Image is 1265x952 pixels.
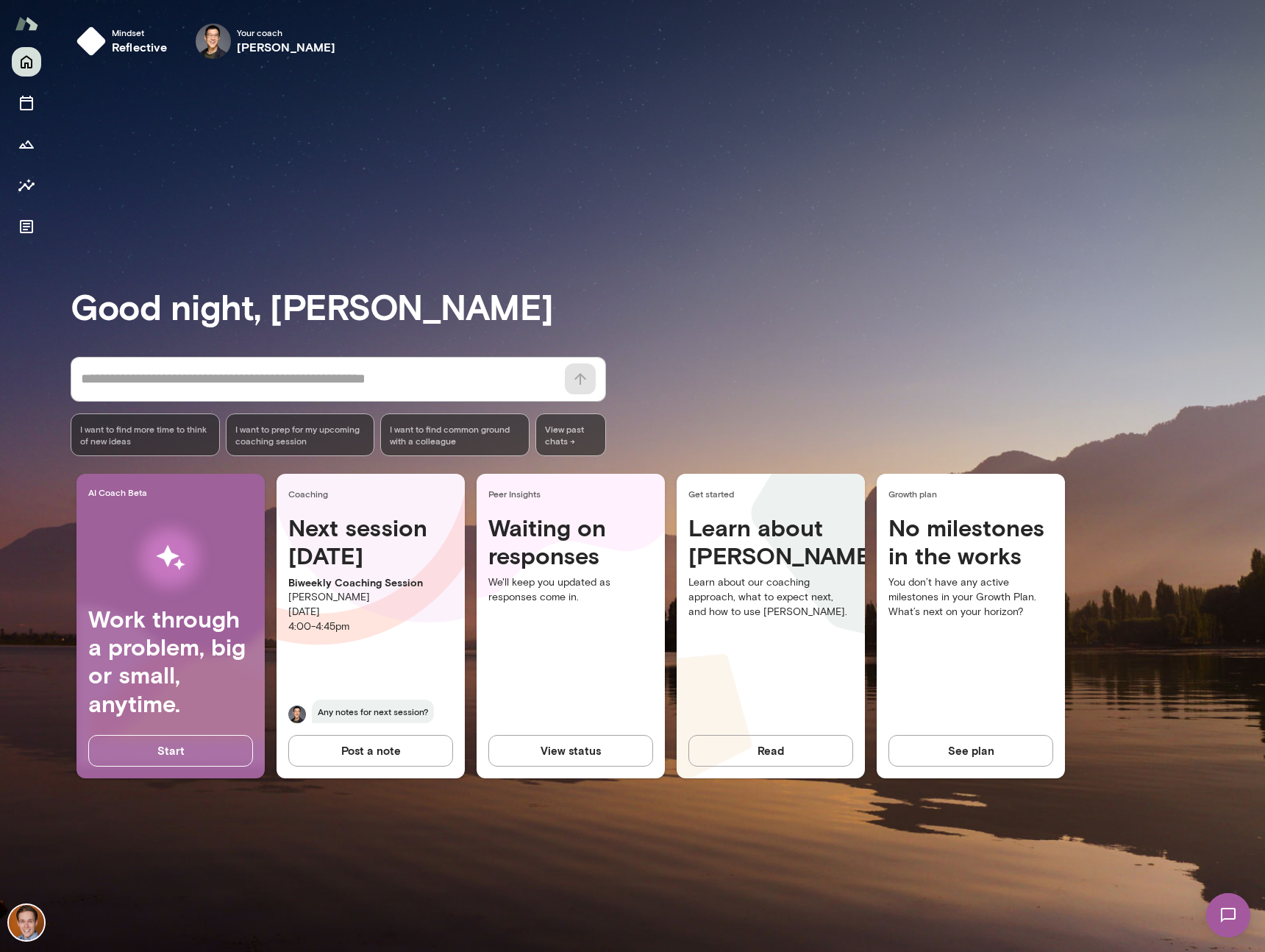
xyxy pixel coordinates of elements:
span: Your coach [237,26,336,38]
p: Learn about our coaching approach, what to expect next, and how to use [PERSON_NAME]. [688,575,853,619]
span: I want to find more time to think of new ideas [80,423,210,447]
span: I want to prep for my upcoming coaching session [235,423,366,447]
button: Sessions [12,88,41,118]
h4: Next session [DATE] [288,514,453,570]
span: Any notes for next session? [312,700,434,723]
img: Blake Morgan [9,905,44,940]
p: 4:00 - 4:45pm [288,619,453,634]
img: mindset [76,26,106,56]
h3: Good night, [PERSON_NAME] [71,285,1265,327]
button: Read [688,735,853,766]
p: We'll keep you updated as responses come in. [488,575,653,605]
span: AI Coach Beta [88,486,259,498]
button: Insights [12,171,41,200]
button: Home [12,47,41,77]
h4: Waiting on responses [488,514,653,570]
div: I want to prep for my upcoming coaching session [226,413,375,456]
span: View past chats -> [535,413,606,456]
p: You don’t have any active milestones in your Growth Plan. What’s next on your horizon? [888,575,1053,619]
span: I want to find common ground with a colleague [390,423,520,447]
span: Peer Insights [488,488,659,500]
button: Post a note [288,735,453,766]
span: Mindset [112,26,168,38]
h4: No milestones in the works [888,514,1053,576]
span: Growth plan [888,488,1059,500]
button: Growth Plan [12,129,41,159]
h6: reflective [112,38,168,56]
button: View status [488,735,653,766]
button: Mindsetreflective [71,18,179,65]
img: AI Workflows [105,511,236,605]
h4: Learn about [PERSON_NAME] [688,514,853,570]
button: Start [88,735,253,766]
img: Ryan [288,706,306,723]
span: Get started [688,488,859,500]
h4: Work through a problem, big or small, anytime. [88,605,253,718]
div: I want to find more time to think of new ideas [71,413,220,456]
h6: [PERSON_NAME] [237,38,336,56]
p: [DATE] [288,605,453,619]
div: Ryan TangYour coach[PERSON_NAME] [185,18,346,65]
span: Coaching [288,488,459,500]
button: See plan [888,735,1053,766]
p: Biweekly Coaching Session [288,575,453,590]
img: Mento [15,10,38,38]
img: Ryan Tang [196,24,231,59]
div: I want to find common ground with a colleague [380,413,530,456]
button: Documents [12,212,41,241]
p: [PERSON_NAME] [288,590,453,605]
